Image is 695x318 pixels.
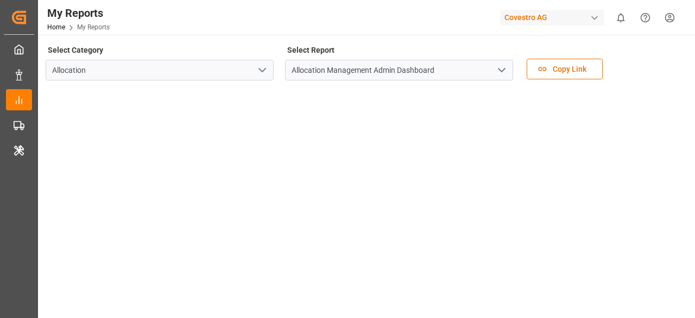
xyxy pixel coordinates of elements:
button: Covestro AG [500,7,609,28]
div: My Reports [47,5,110,21]
label: Select Category [46,42,105,58]
button: Copy Link [527,59,603,79]
span: Copy Link [547,64,592,75]
button: open menu [254,62,270,79]
label: Select Report [285,42,336,58]
button: show 0 new notifications [609,5,633,30]
input: Type to search/select [285,60,513,80]
div: Covestro AG [500,10,604,26]
button: open menu [493,62,509,79]
button: Help Center [633,5,658,30]
input: Type to search/select [46,60,274,80]
a: Home [47,23,65,31]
